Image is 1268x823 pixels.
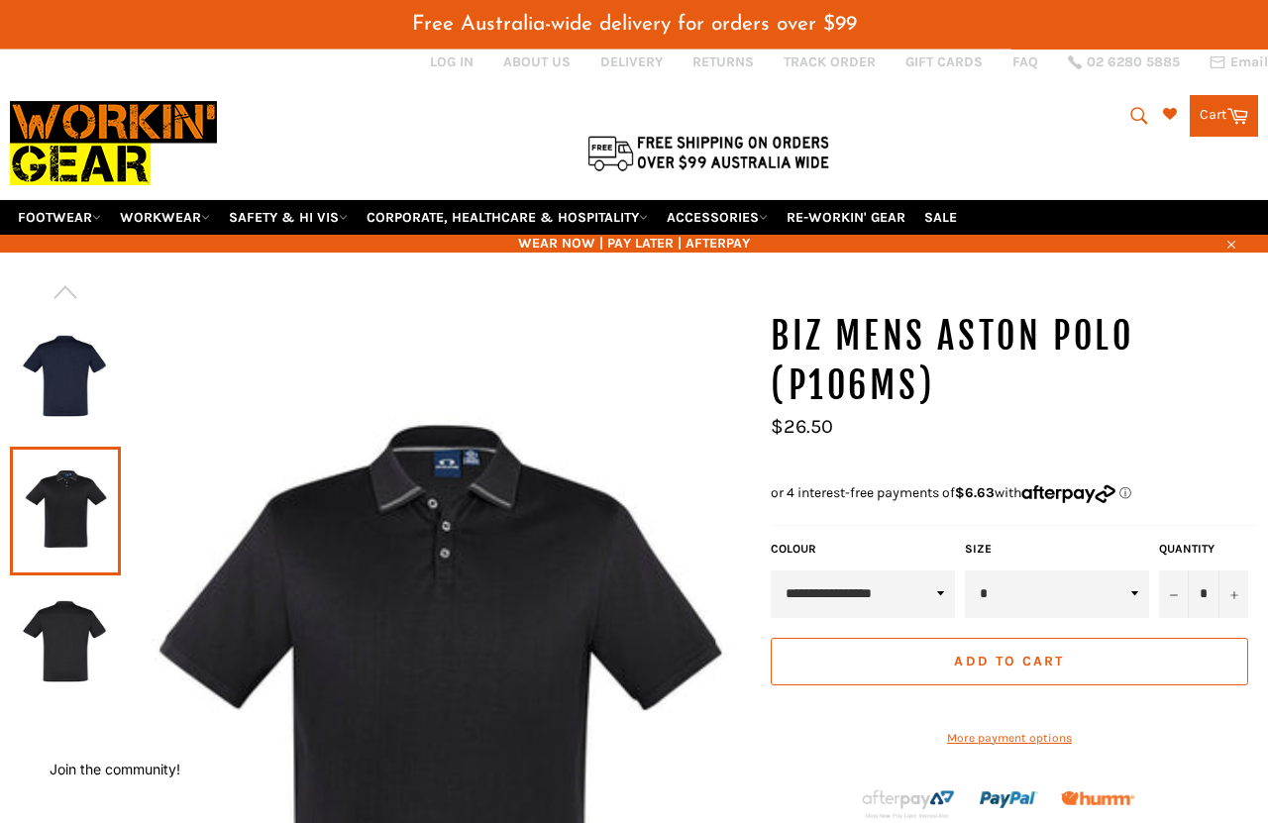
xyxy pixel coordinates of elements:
a: FAQ [1012,52,1038,71]
a: More payment options [771,730,1248,747]
button: Add to Cart [771,638,1248,685]
a: SAFETY & HI VIS [221,200,356,235]
a: ACCESSORIES [659,200,776,235]
a: RETURNS [692,52,754,71]
a: ABOUT US [503,52,571,71]
span: Free Australia-wide delivery for orders over $99 [412,14,857,35]
a: TRACK ORDER [784,52,876,71]
span: WEAR NOW | PAY LATER | AFTERPAY [10,234,1258,253]
img: BIZ Mens Aston Polo - WORKIN GEAR [20,324,111,433]
a: DELIVERY [600,52,663,71]
label: Quantity [1159,541,1248,558]
label: Size [965,541,1149,558]
span: Email [1230,55,1268,69]
a: 02 6280 5885 [1068,55,1180,69]
span: Add to Cart [954,653,1064,669]
span: $26.50 [771,415,833,438]
a: Log in [430,53,474,70]
a: RE-WORKIN' GEAR [779,200,913,235]
img: Workin Gear leaders in Workwear, Safety Boots, PPE, Uniforms. Australia's No.1 in Workwear [10,87,217,199]
a: GIFT CARDS [905,52,983,71]
img: Humm_core_logo_RGB-01_300x60px_small_195d8312-4386-4de7-b182-0ef9b6303a37.png [1061,791,1134,806]
button: Reduce item quantity by one [1159,570,1189,618]
h1: BIZ Mens Aston Polo (P106MS) [771,312,1258,410]
a: FOOTWEAR [10,200,109,235]
label: COLOUR [771,541,955,558]
a: Email [1210,54,1268,70]
span: 02 6280 5885 [1087,55,1180,69]
img: BIZ Mens Aston Polo - WORKIN GEAR [20,589,111,698]
a: CORPORATE, HEALTHCARE & HOSPITALITY [359,200,656,235]
img: Afterpay-Logo-on-dark-bg_large.png [860,787,957,821]
button: Increase item quantity by one [1218,570,1248,618]
a: Cart [1190,95,1258,137]
img: Flat $9.95 shipping Australia wide [584,132,832,173]
a: WORKWEAR [112,200,218,235]
a: SALE [916,200,965,235]
button: Join the community! [50,761,180,777]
